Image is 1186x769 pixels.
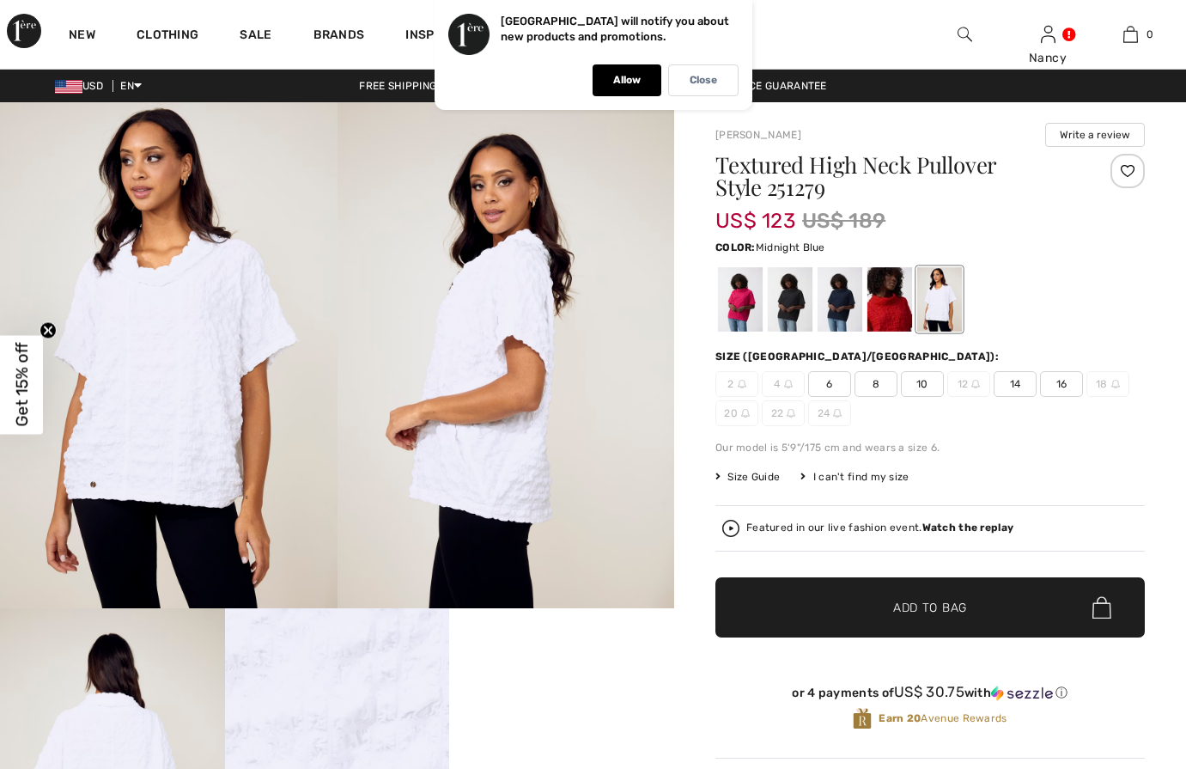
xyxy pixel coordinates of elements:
[762,371,805,397] span: 4
[715,440,1145,455] div: Our model is 5'9"/175 cm and wears a size 6.
[715,241,756,253] span: Color:
[501,15,729,43] p: [GEOGRAPHIC_DATA] will notify you about new products and promotions.
[613,74,641,87] p: Allow
[1007,49,1089,67] div: Nancy
[338,102,675,608] img: Textured High Neck Pullover Style 251279. 2
[894,683,964,700] span: US$ 30.75
[917,267,962,332] div: Vanilla
[1092,596,1111,619] img: Bag.svg
[879,711,1007,726] span: Avenue Rewards
[855,371,897,397] span: 8
[55,80,110,92] span: USD
[833,409,842,418] img: ring-m.svg
[853,707,872,730] img: Avenue Rewards
[808,400,851,426] span: 24
[718,267,763,332] div: Geranium
[715,129,801,141] a: [PERSON_NAME]
[741,409,750,418] img: ring-m.svg
[690,74,717,87] p: Close
[768,267,812,332] div: Black
[7,14,41,48] img: 1ère Avenue
[715,469,780,485] span: Size Guide
[449,608,674,721] video: Your browser does not support the video tag.
[867,267,912,332] div: Radiant red
[1041,24,1055,45] img: My Info
[1146,27,1153,42] span: 0
[901,371,944,397] span: 10
[715,684,1145,707] div: or 4 payments ofUS$ 30.75withSezzle Click to learn more about Sezzle
[787,409,795,418] img: ring-m.svg
[1123,24,1138,45] img: My Bag
[1041,26,1055,42] a: Sign In
[802,205,885,236] span: US$ 189
[715,684,1145,701] div: or 4 payments of with
[40,321,57,339] button: Close teaser
[715,577,1145,638] button: Add to Bag
[69,27,95,46] a: New
[762,400,805,426] span: 22
[137,27,198,46] a: Clothing
[947,371,990,397] span: 12
[958,24,972,45] img: search the website
[818,267,862,332] div: Midnight Blue
[722,520,739,537] img: Watch the replay
[879,712,921,724] strong: Earn 20
[12,343,32,427] span: Get 15% off
[1045,123,1145,147] button: Write a review
[994,371,1037,397] span: 14
[922,522,1014,534] strong: Watch the replay
[715,192,795,233] span: US$ 123
[1090,24,1171,45] a: 0
[1111,380,1120,388] img: ring-m.svg
[715,349,1002,364] div: Size ([GEOGRAPHIC_DATA]/[GEOGRAPHIC_DATA]):
[715,154,1073,198] h1: Textured High Neck Pullover Style 251279
[808,371,851,397] span: 6
[405,27,482,46] span: Inspiration
[1086,371,1129,397] span: 18
[1074,640,1169,683] iframe: Opens a widget where you can chat to one of our agents
[991,686,1053,701] img: Sezzle
[971,380,980,388] img: ring-m.svg
[313,27,365,46] a: Brands
[345,80,563,92] a: Free shipping on orders over $99
[120,80,142,92] span: EN
[784,380,793,388] img: ring-m.svg
[738,380,746,388] img: ring-m.svg
[55,80,82,94] img: US Dollar
[1040,371,1083,397] span: 16
[240,27,271,46] a: Sale
[715,371,758,397] span: 2
[715,400,758,426] span: 20
[674,80,841,92] a: Lowest Price Guarantee
[756,241,825,253] span: Midnight Blue
[800,469,909,485] div: I can't find my size
[893,599,967,617] span: Add to Bag
[746,522,1013,534] div: Featured in our live fashion event.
